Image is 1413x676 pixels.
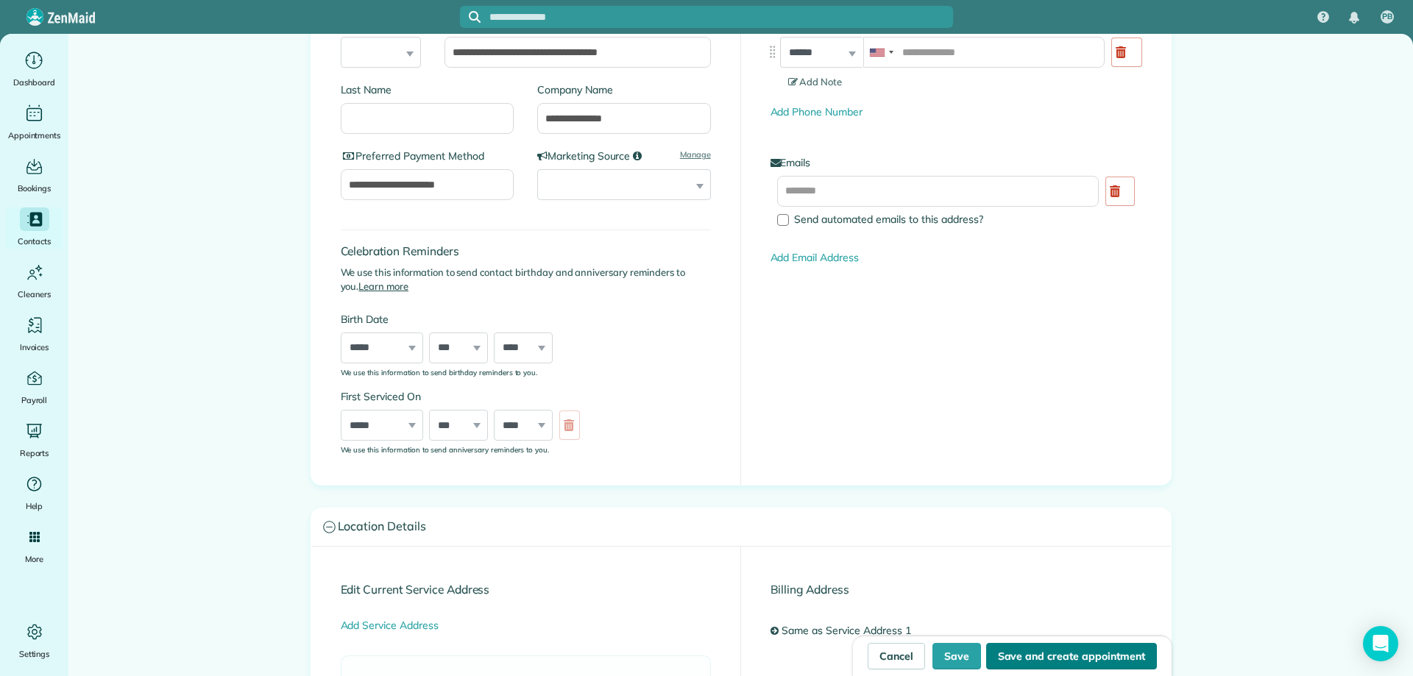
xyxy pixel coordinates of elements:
label: Emails [771,155,1141,170]
img: drag_indicator-119b368615184ecde3eda3c64c821f6cf29d3e2b97b89ee44bc31753036683e5.png [765,44,780,60]
a: Manage [680,149,711,161]
a: Location Details [311,508,1171,546]
span: Help [26,499,43,513]
h4: Celebration Reminders [341,245,711,257]
a: Appointments [6,102,63,143]
span: More [25,552,43,566]
sub: We use this information to send birthday reminders to you. [341,368,538,377]
p: We use this information to send contact birthday and anniversary reminders to you. [341,266,711,294]
span: Appointments [8,128,61,143]
span: Settings [19,647,50,661]
a: Settings [6,620,63,661]
a: Bookings [6,154,63,196]
a: Cancel [868,643,925,669]
span: Payroll [21,393,48,408]
h4: Edit Current Service Address [341,583,711,596]
label: Preferred Payment Method [341,149,514,163]
a: Add Email Address [771,251,859,264]
span: Send automated emails to this address? [794,213,983,226]
button: Focus search [460,11,481,23]
a: Invoices [6,313,63,355]
a: Help [6,472,63,513]
button: Save and create appointment [986,643,1157,669]
a: Payroll [6,366,63,408]
a: Learn more [358,280,408,292]
button: Save [932,643,981,669]
a: Cleaners [6,260,63,302]
a: Dashboard [6,49,63,90]
label: First Serviced On [341,389,587,404]
label: Company Name [537,82,711,97]
div: Notifications [1339,1,1370,34]
label: Birth Date [341,312,587,327]
a: Reports [6,419,63,460]
span: Contacts [18,234,51,249]
div: Open Intercom Messenger [1363,626,1398,661]
h4: Billing Address [771,583,1141,596]
label: Marketing Source [537,149,711,163]
a: Add Service Address [341,619,439,632]
svg: Focus search [469,11,481,23]
a: Contacts [6,207,63,249]
span: Dashboard [13,75,55,90]
span: PB [1382,11,1392,23]
span: Bookings [18,181,52,196]
a: Same as Service Address 1 [778,618,921,644]
span: Reports [20,446,49,460]
span: Add Note [788,76,843,88]
span: Cleaners [18,287,51,302]
span: Invoices [20,340,49,355]
div: United States: +1 [864,38,898,67]
a: Add Phone Number [771,105,863,118]
label: Last Name [341,82,514,97]
sub: We use this information to send anniversary reminders to you. [341,445,550,454]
